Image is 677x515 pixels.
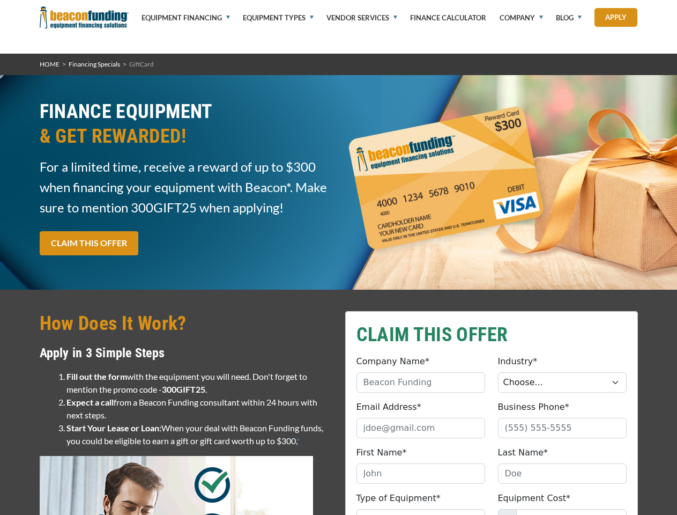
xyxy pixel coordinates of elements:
li: When your deal with Beacon Funding funds, you could be eligible to earn a gift or gift card worth... [66,422,332,447]
a: CLAIM THIS OFFER [40,231,138,255]
label: Type of Equipment* [356,492,441,505]
input: (555) 555-5555 [498,418,627,438]
a: Financing Specials [69,60,120,68]
label: Company Name* [356,355,429,368]
label: Business Phone* [498,401,569,414]
a: Apply [594,8,637,27]
strong: Fill out the form [66,371,127,381]
a: HOME [40,60,59,68]
label: Industry* [498,355,538,368]
span: & GET REWARDED! [40,124,332,149]
label: Last Name* [498,446,548,459]
strong: Expect a call [66,397,114,407]
label: Email Address* [356,401,421,414]
h2: How Does It Work? [40,311,332,336]
h2: CLAIM THIS OFFER [356,322,627,347]
strong: Start Your Lease or Loan: [66,423,161,433]
h2: FINANCE EQUIPMENT [40,99,332,149]
label: Equipment Cost* [498,492,571,505]
label: First Name* [356,446,407,459]
input: John [356,464,485,484]
input: Beacon Funding [356,372,485,393]
input: Doe [498,464,627,484]
li: from a Beacon Funding consultant within 24 hours with next steps. [66,396,332,422]
span: For a limited time, receive a reward of up to $300 when financing your equipment with Beacon*. Ma... [40,157,332,218]
h4: Apply in 3 Simple Steps [40,344,332,362]
span: GiftCard [129,60,154,68]
strong: 300GIFT25 [162,384,205,394]
input: jdoe@gmail.com [356,418,485,438]
li: with the equipment you will need. Don't forget to mention the promo code - . [66,370,332,396]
